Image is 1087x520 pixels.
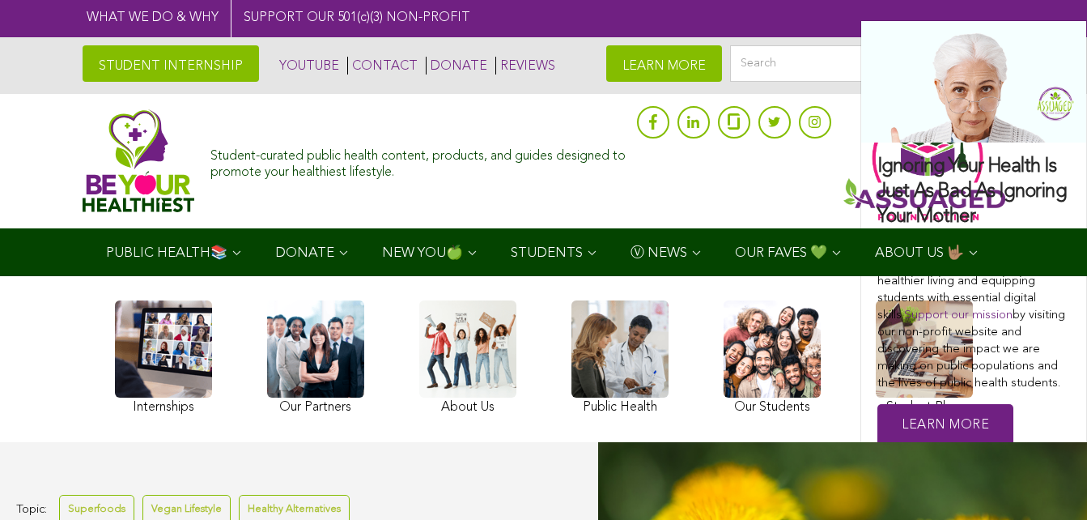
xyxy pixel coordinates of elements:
[347,57,418,75] a: CONTACT
[735,246,827,260] span: OUR FAVES 💚
[730,45,1005,82] input: Search
[275,246,334,260] span: DONATE
[728,113,739,130] img: glassdoor
[606,45,722,82] a: LEARN MORE
[83,45,259,82] a: STUDENT INTERNSHIP
[275,57,339,75] a: YOUTUBE
[210,141,628,180] div: Student-curated public health content, products, and guides designed to promote your healthiest l...
[426,57,487,75] a: DONATE
[511,246,583,260] span: STUDENTS
[843,102,1005,220] img: Assuaged App
[495,57,555,75] a: REVIEWS
[877,404,1013,447] a: Learn More
[875,246,964,260] span: ABOUT US 🤟🏽
[106,246,227,260] span: PUBLIC HEALTH📚
[382,246,463,260] span: NEW YOU🍏
[83,109,195,212] img: Assuaged
[83,228,1005,276] div: Navigation Menu
[1006,442,1087,520] iframe: Chat Widget
[631,246,687,260] span: Ⓥ NEWS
